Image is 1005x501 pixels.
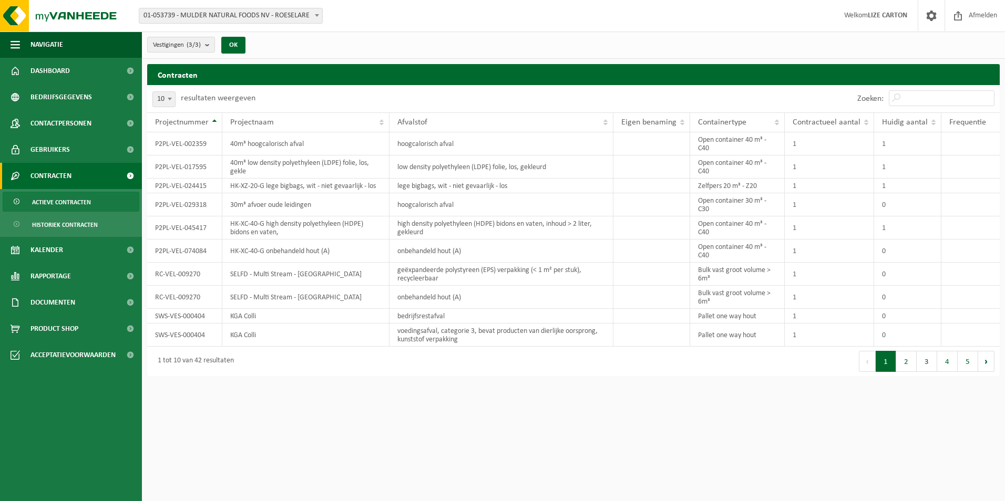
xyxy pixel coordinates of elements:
td: Open container 40 m³ - C40 [690,239,785,263]
span: Afvalstof [397,118,427,127]
td: HK-XZ-20-G lege bigbags, wit - niet gevaarlijk - los [222,179,389,193]
span: Documenten [30,289,75,316]
td: 40m³ hoogcalorisch afval [222,132,389,155]
td: Open container 40 m³ - C40 [690,216,785,239]
span: 10 [153,92,175,107]
span: Containertype [698,118,746,127]
td: P2PL-VEL-017595 [147,155,222,179]
button: OK [221,37,245,54]
span: Vestigingen [153,37,201,53]
td: 1 [785,132,874,155]
td: Open container 40 m³ - C40 [690,132,785,155]
td: SWS-VES-000404 [147,309,222,323]
span: 01-053739 - MULDER NATURAL FOODS NV - ROESELARE [139,8,323,24]
td: hoogcalorisch afval [389,193,613,216]
span: Rapportage [30,263,71,289]
td: P2PL-VEL-029318 [147,193,222,216]
label: Zoeken: [857,95,884,103]
button: 1 [876,351,896,372]
span: Acceptatievoorwaarden [30,342,116,368]
span: Kalender [30,237,63,263]
td: 1 [785,193,874,216]
td: 1 [785,155,874,179]
span: Historiek contracten [32,215,98,235]
td: 30m³ afvoer oude leidingen [222,193,389,216]
td: P2PL-VEL-045417 [147,216,222,239]
button: 5 [958,351,978,372]
div: 1 tot 10 van 42 resultaten [152,352,234,371]
button: Vestigingen(3/3) [147,37,215,53]
td: bedrijfsrestafval [389,309,613,323]
td: geëxpandeerde polystyreen (EPS) verpakking (< 1 m² per stuk), recycleerbaar [389,263,613,286]
td: lege bigbags, wit - niet gevaarlijk - los [389,179,613,193]
td: 0 [874,309,941,323]
td: KGA Colli [222,323,389,347]
td: Bulk vast groot volume > 6m³ [690,286,785,309]
td: RC-VEL-009270 [147,286,222,309]
span: Eigen benaming [621,118,676,127]
td: 0 [874,193,941,216]
td: 40m³ low density polyethyleen (LDPE) folie, los, gekle [222,155,389,179]
td: HK-XC-40-G onbehandeld hout (A) [222,239,389,263]
count: (3/3) [187,41,201,48]
td: 0 [874,286,941,309]
button: 2 [896,351,917,372]
a: Historiek contracten [3,214,139,234]
td: 1 [785,263,874,286]
a: Actieve contracten [3,192,139,212]
span: Frequentie [949,118,986,127]
button: Previous [859,351,876,372]
td: 1 [785,286,874,309]
td: Open container 30 m³ - C30 [690,193,785,216]
td: Bulk vast groot volume > 6m³ [690,263,785,286]
iframe: chat widget [5,478,176,501]
td: 1 [785,309,874,323]
td: 1 [785,239,874,263]
span: Dashboard [30,58,70,84]
td: high density polyethyleen (HDPE) bidons en vaten, inhoud > 2 liter, gekleurd [389,216,613,239]
td: P2PL-VEL-074084 [147,239,222,263]
td: Zelfpers 20 m³ - Z20 [690,179,785,193]
span: Product Shop [30,316,78,342]
td: RC-VEL-009270 [147,263,222,286]
td: 1 [874,132,941,155]
span: Bedrijfsgegevens [30,84,92,110]
td: 1 [874,155,941,179]
span: Navigatie [30,32,63,58]
span: Contracten [30,163,71,189]
span: 10 [152,91,176,107]
button: 4 [937,351,958,372]
td: 1 [785,323,874,347]
td: voedingsafval, categorie 3, bevat producten van dierlijke oorsprong, kunststof verpakking [389,323,613,347]
span: Projectnaam [230,118,274,127]
td: Open container 40 m³ - C40 [690,155,785,179]
td: Pallet one way hout [690,323,785,347]
td: P2PL-VEL-002359 [147,132,222,155]
td: SELFD - Multi Stream - [GEOGRAPHIC_DATA] [222,263,389,286]
td: onbehandeld hout (A) [389,239,613,263]
span: Huidig aantal [882,118,928,127]
button: Next [978,351,994,372]
td: SELFD - Multi Stream - [GEOGRAPHIC_DATA] [222,286,389,309]
td: SWS-VES-000404 [147,323,222,347]
td: onbehandeld hout (A) [389,286,613,309]
span: Contractueel aantal [793,118,860,127]
h2: Contracten [147,64,1000,85]
td: low density polyethyleen (LDPE) folie, los, gekleurd [389,155,613,179]
td: 0 [874,239,941,263]
span: Projectnummer [155,118,209,127]
label: resultaten weergeven [181,94,255,102]
span: 01-053739 - MULDER NATURAL FOODS NV - ROESELARE [139,8,322,23]
td: 1 [785,216,874,239]
td: P2PL-VEL-024415 [147,179,222,193]
td: KGA Colli [222,309,389,323]
td: 0 [874,263,941,286]
td: Pallet one way hout [690,309,785,323]
span: Actieve contracten [32,192,91,212]
td: 0 [874,323,941,347]
button: 3 [917,351,937,372]
span: Contactpersonen [30,110,91,137]
td: 1 [874,179,941,193]
td: hoogcalorisch afval [389,132,613,155]
strong: LIZE CARTON [868,12,907,19]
